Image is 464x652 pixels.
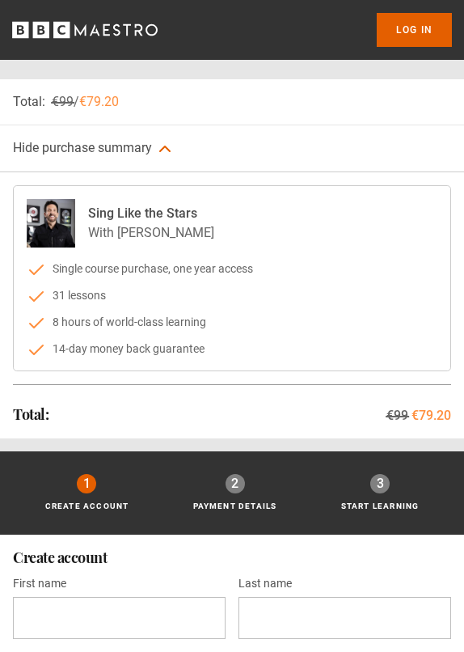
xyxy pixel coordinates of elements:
li: 31 lessons [27,287,437,304]
svg: BBC Maestro [12,18,158,42]
span: €99 [386,408,408,423]
div: 3 [370,474,390,493]
li: Single course purchase, one year access [27,260,437,277]
span: €79.20 [79,94,119,109]
p: Sing Like the Stars [88,204,214,223]
span: Hide purchase summary [13,140,152,155]
div: 1 [77,474,96,493]
h2: Total: [13,404,49,424]
p: Create Account [45,500,129,512]
span: €99 [52,94,74,109]
span: €79.20 [411,408,451,423]
h2: Create account [13,548,451,567]
div: 2 [226,474,245,493]
p: With [PERSON_NAME] [88,223,214,243]
li: 14-day money back guarantee [27,341,437,358]
p: Start learning [341,500,420,512]
a: Log In [377,13,452,47]
label: Last name [238,574,292,594]
p: Total: [13,92,45,112]
p: / [52,92,119,112]
li: 8 hours of world-class learning [27,314,437,331]
label: First name [13,574,66,594]
p: Payment details [193,500,277,512]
